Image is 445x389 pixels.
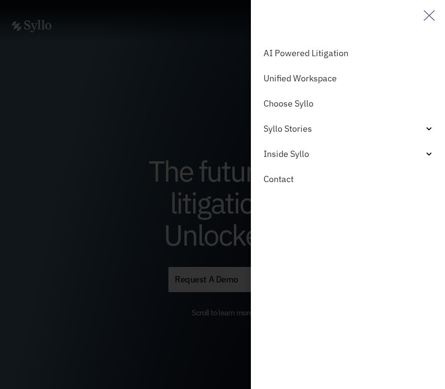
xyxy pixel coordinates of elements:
[259,66,437,91] a: Unified Workspace
[259,141,437,167] a: Inside Syllo
[259,91,437,116] a: Choose Syllo
[259,116,437,141] a: Syllo Stories
[259,41,437,66] a: AI Powered Litigation
[259,167,437,192] a: Contact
